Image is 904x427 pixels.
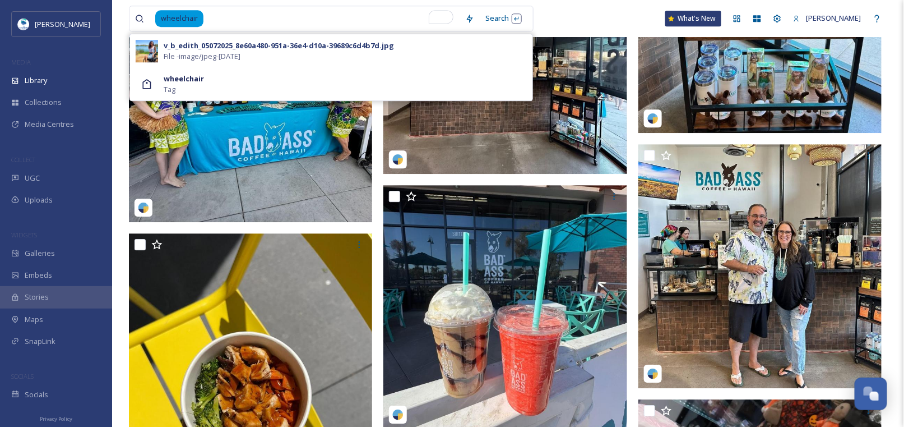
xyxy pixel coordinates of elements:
input: To enrich screen reader interactions, please activate Accessibility in Grammarly extension settings [205,6,460,31]
a: Privacy Policy [40,411,72,425]
span: SnapLink [25,336,55,347]
strong: wheelchair [164,74,204,84]
span: Galleries [25,248,55,259]
span: Stories [25,292,49,302]
span: UGC [25,173,40,183]
a: [PERSON_NAME] [787,7,867,29]
span: [PERSON_NAME] [806,13,861,23]
img: snapsea-logo.png [138,202,149,213]
img: snapsea-logo.png [392,154,404,165]
div: v_b_edith_05072025_8e60a480-951a-36e4-d10a-39689c6d4b7d.jpg [164,40,394,51]
span: COLLECT [11,155,35,164]
span: wheelchair [155,10,203,26]
span: Collections [25,97,62,108]
span: Tag [164,84,175,95]
span: Privacy Policy [40,415,72,423]
span: File - image/jpeg - [DATE] [164,51,240,62]
span: Media Centres [25,119,74,130]
span: [PERSON_NAME] [35,19,90,29]
div: Search [480,7,527,29]
span: SOCIALS [11,372,34,380]
button: Open Chat [855,378,887,410]
img: snapsea-logo.png [392,409,404,420]
img: snapsea-logo.png [647,113,659,124]
a: What's New [665,11,721,26]
img: 704b134f-4043-4f91-81ee-5d7fa6b6c42a.jpg [136,40,158,62]
span: Library [25,75,47,86]
span: Maps [25,314,43,325]
span: WIDGETS [11,231,37,239]
img: palettecollective-18302999425232472.jpeg [638,144,882,388]
img: snapsea-logo.png [647,368,659,379]
span: Uploads [25,195,53,205]
span: MEDIA [11,58,31,66]
span: Embeds [25,270,52,281]
img: download.jpeg [18,19,29,30]
span: Socials [25,389,48,400]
